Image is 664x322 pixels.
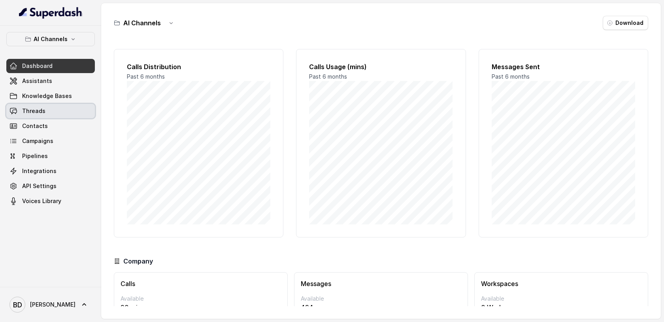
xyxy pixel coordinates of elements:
[13,301,22,309] text: BD
[6,89,95,103] a: Knowledge Bases
[121,279,281,288] h3: Calls
[6,164,95,178] a: Integrations
[121,303,281,312] p: 90 mins
[22,107,45,115] span: Threads
[6,134,95,148] a: Campaigns
[6,74,95,88] a: Assistants
[22,62,53,70] span: Dashboard
[123,18,161,28] h3: AI Channels
[22,122,48,130] span: Contacts
[603,16,648,30] button: Download
[127,73,165,80] span: Past 6 months
[6,179,95,193] a: API Settings
[301,279,461,288] h3: Messages
[6,294,95,316] a: [PERSON_NAME]
[19,6,83,19] img: light.svg
[30,301,75,309] span: [PERSON_NAME]
[6,119,95,133] a: Contacts
[22,92,72,100] span: Knowledge Bases
[6,149,95,163] a: Pipelines
[22,152,48,160] span: Pipelines
[481,295,641,303] p: Available
[309,73,347,80] span: Past 6 months
[22,167,57,175] span: Integrations
[301,295,461,303] p: Available
[301,303,461,312] p: 494 messages
[6,59,95,73] a: Dashboard
[6,194,95,208] a: Voices Library
[121,295,281,303] p: Available
[6,104,95,118] a: Threads
[22,137,53,145] span: Campaigns
[492,62,635,72] h2: Messages Sent
[481,279,641,288] h3: Workspaces
[123,256,153,266] h3: Company
[6,32,95,46] button: AI Channels
[127,62,270,72] h2: Calls Distribution
[481,303,641,312] p: 0 Workspaces
[309,62,453,72] h2: Calls Usage (mins)
[492,73,530,80] span: Past 6 months
[22,182,57,190] span: API Settings
[22,197,61,205] span: Voices Library
[34,34,68,44] p: AI Channels
[22,77,52,85] span: Assistants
